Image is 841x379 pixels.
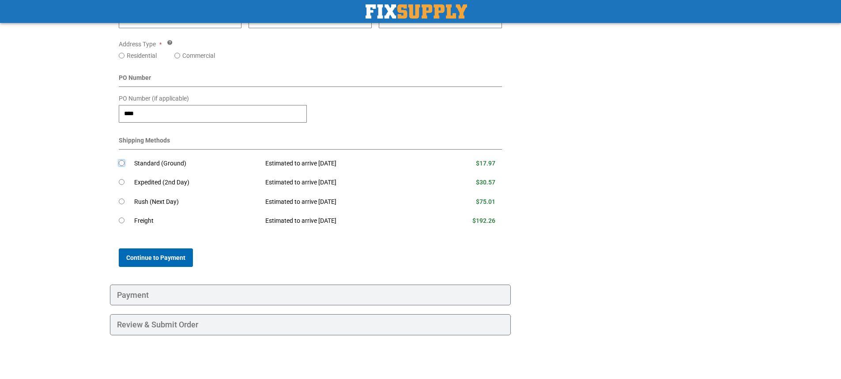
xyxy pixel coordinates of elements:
td: Standard (Ground) [134,154,259,173]
span: $192.26 [472,217,495,224]
div: PO Number [119,73,502,87]
div: Shipping Methods [119,136,502,150]
a: store logo [366,4,467,19]
img: Fix Industrial Supply [366,4,467,19]
span: $75.01 [476,198,495,205]
label: Commercial [182,51,215,60]
td: Estimated to arrive [DATE] [259,173,429,192]
span: Address Type [119,41,156,48]
td: Freight [134,211,259,231]
td: Estimated to arrive [DATE] [259,154,429,173]
td: Estimated to arrive [DATE] [259,192,429,212]
td: Expedited (2nd Day) [134,173,259,192]
button: Continue to Payment [119,248,193,267]
div: Review & Submit Order [110,314,511,335]
td: Estimated to arrive [DATE] [259,211,429,231]
div: Payment [110,285,511,306]
span: PO Number (if applicable) [119,95,189,102]
span: Continue to Payment [126,254,185,261]
span: $30.57 [476,179,495,186]
label: Residential [127,51,157,60]
td: Rush (Next Day) [134,192,259,212]
span: $17.97 [476,160,495,167]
